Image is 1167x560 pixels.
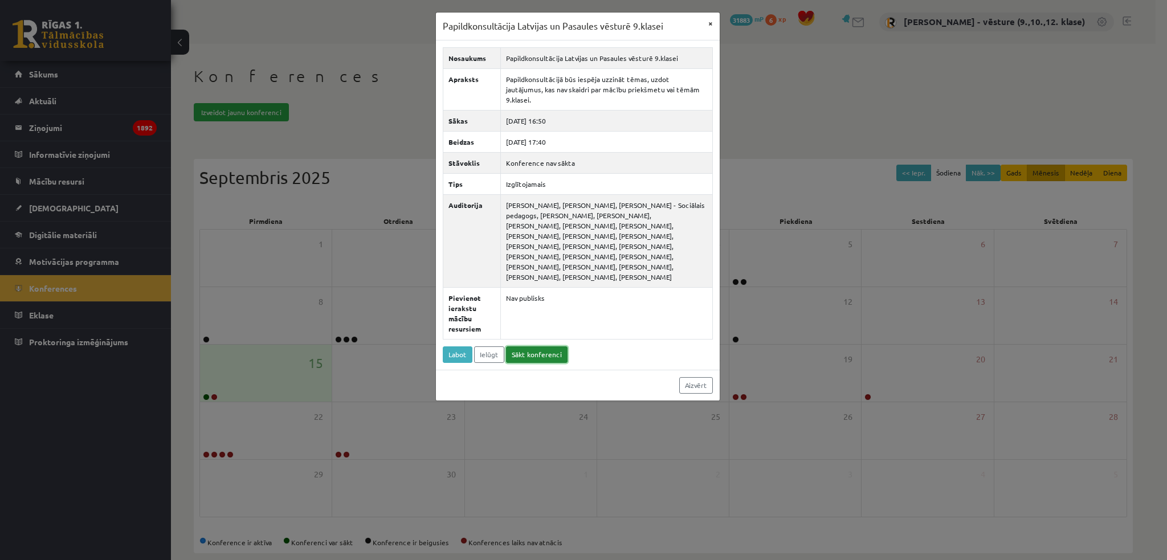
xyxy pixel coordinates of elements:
[501,68,713,110] td: Papildkonsultācijā būs iespēja uzzināt tēmas, uzdot jautājumus, kas nav skaidri par mācību priekš...
[443,47,501,68] th: Nosaukums
[501,110,713,131] td: [DATE] 16:50
[443,152,501,173] th: Stāvoklis
[443,131,501,152] th: Beidzas
[501,152,713,173] td: Konference nav sākta
[443,110,501,131] th: Sākas
[679,377,713,394] a: Aizvērt
[443,173,501,194] th: Tips
[501,194,713,287] td: [PERSON_NAME], [PERSON_NAME], [PERSON_NAME] - Sociālais pedagogs, [PERSON_NAME], [PERSON_NAME], [...
[443,19,663,33] h3: Papildkonsultācija Latvijas un Pasaules vēsturē 9.klasei
[443,346,472,363] a: Labot
[501,47,713,68] td: Papildkonsultācija Latvijas un Pasaules vēsturē 9.klasei
[474,346,504,363] a: Ielūgt
[506,346,568,363] a: Sākt konferenci
[501,287,713,339] td: Nav publisks
[443,68,501,110] th: Apraksts
[443,194,501,287] th: Auditorija
[501,173,713,194] td: Izglītojamais
[701,13,720,34] button: ×
[443,287,501,339] th: Pievienot ierakstu mācību resursiem
[501,131,713,152] td: [DATE] 17:40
